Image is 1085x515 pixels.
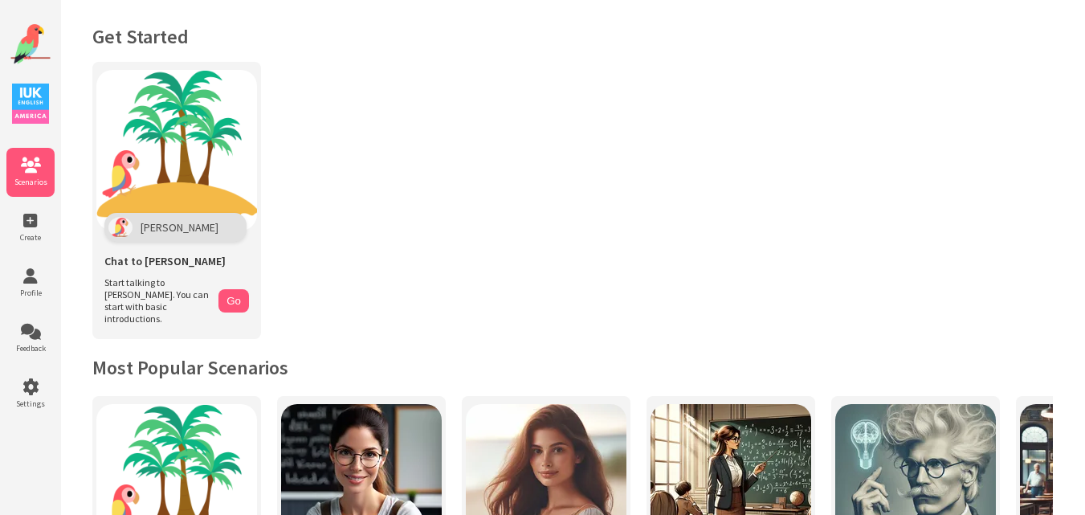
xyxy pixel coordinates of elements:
[108,217,133,238] img: Polly
[10,24,51,64] img: Website Logo
[6,177,55,187] span: Scenarios
[104,276,210,325] span: Start talking to [PERSON_NAME]. You can start with basic introductions.
[6,232,55,243] span: Create
[6,399,55,409] span: Settings
[12,84,49,124] img: IUK Logo
[6,288,55,298] span: Profile
[104,254,226,268] span: Chat to [PERSON_NAME]
[218,289,249,313] button: Go
[92,355,1053,380] h2: Most Popular Scenarios
[6,343,55,354] span: Feedback
[92,24,1053,49] h1: Get Started
[141,220,218,235] span: [PERSON_NAME]
[96,70,257,231] img: Chat with Polly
